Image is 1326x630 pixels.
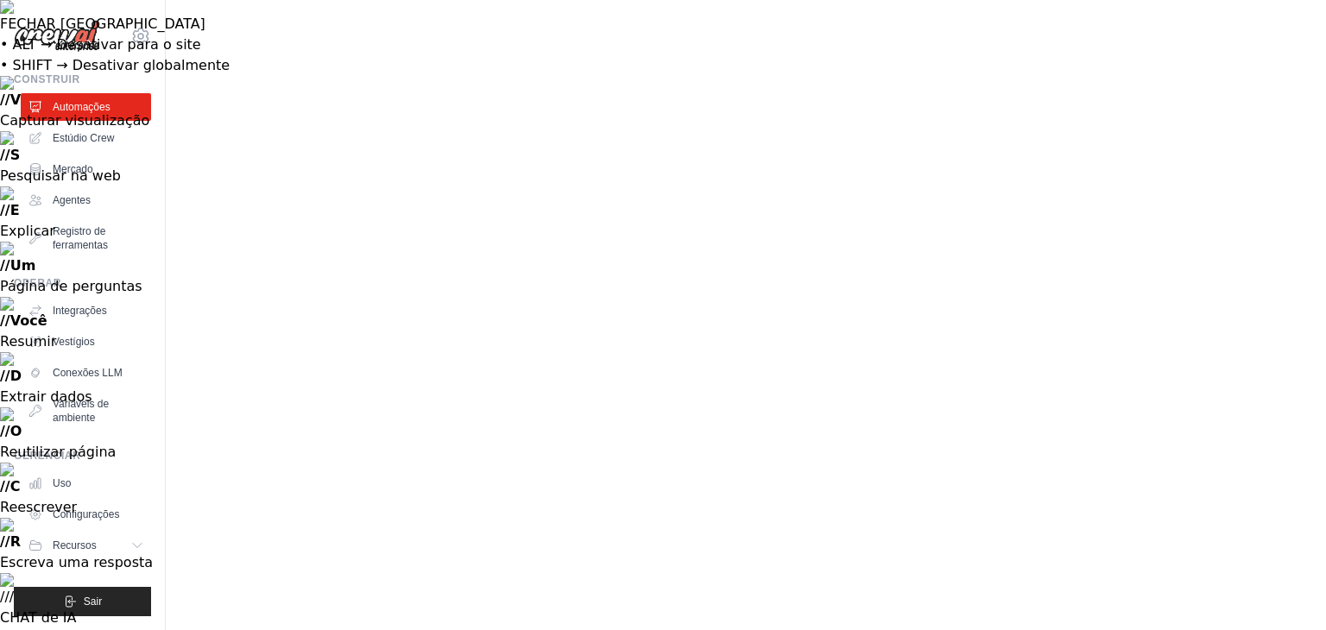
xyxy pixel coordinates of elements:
[10,423,22,439] font: O
[10,478,21,495] font: C
[9,589,14,605] font: /
[10,91,21,108] font: V
[10,147,21,163] font: S
[10,202,20,218] font: E
[10,257,36,274] font: Um
[10,312,47,329] font: Você
[10,368,22,384] font: D
[10,533,21,550] font: R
